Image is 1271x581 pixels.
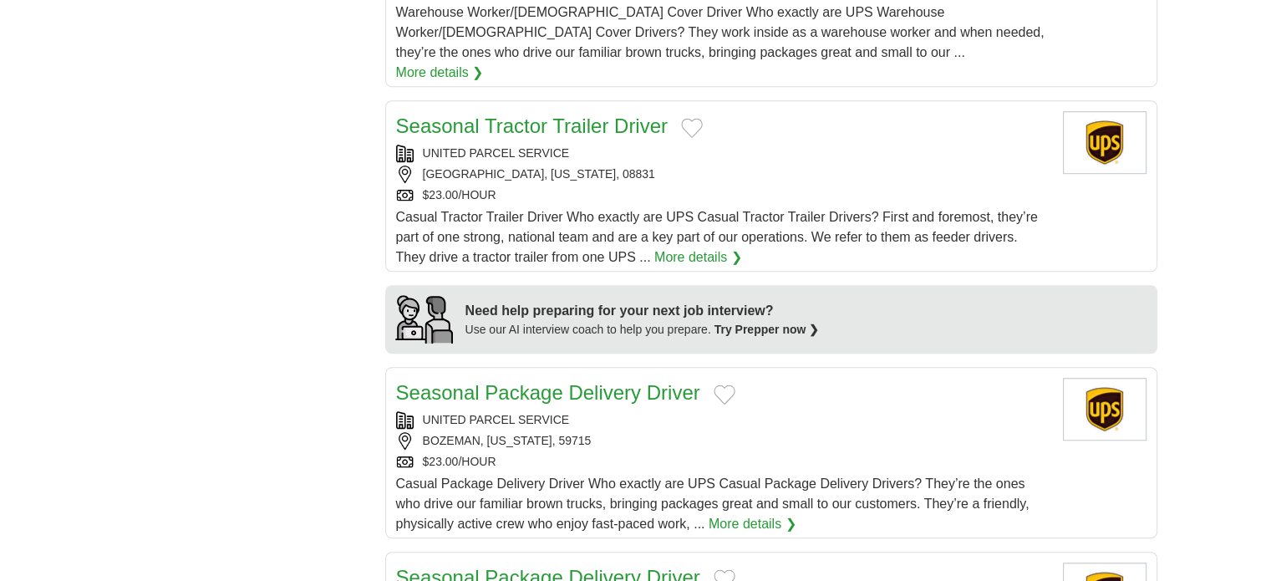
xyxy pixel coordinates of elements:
a: UNITED PARCEL SERVICE [423,146,570,160]
div: $23.00/HOUR [396,186,1050,204]
a: Seasonal Package Delivery Driver [396,381,700,404]
div: [GEOGRAPHIC_DATA], [US_STATE], 08831 [396,166,1050,183]
a: More details ❯ [709,514,796,534]
img: United Parcel Service logo [1063,378,1146,441]
div: BOZEMAN, [US_STATE], 59715 [396,432,1050,450]
a: Seasonal Tractor Trailer Driver [396,115,668,137]
a: More details ❯ [654,247,742,268]
span: Casual Tractor Trailer Driver Who exactly are UPS Casual Tractor Trailer Drivers? First and forem... [396,210,1038,264]
button: Add to favorite jobs [681,118,703,138]
a: Try Prepper now ❯ [714,323,820,336]
div: Need help preparing for your next job interview? [465,301,820,321]
span: Casual Package Delivery Driver Who exactly are UPS Casual Package Delivery Drivers? They’re the o... [396,477,1030,531]
div: Use our AI interview coach to help you prepare. [465,321,820,339]
a: UNITED PARCEL SERVICE [423,413,570,426]
img: United Parcel Service logo [1063,111,1146,174]
button: Add to favorite jobs [714,385,735,405]
span: Warehouse Worker/[DEMOGRAPHIC_DATA] Cover Driver Who exactly are UPS Warehouse Worker/[DEMOGRAPHI... [396,5,1045,59]
a: More details ❯ [396,63,484,83]
div: $23.00/HOUR [396,453,1050,471]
